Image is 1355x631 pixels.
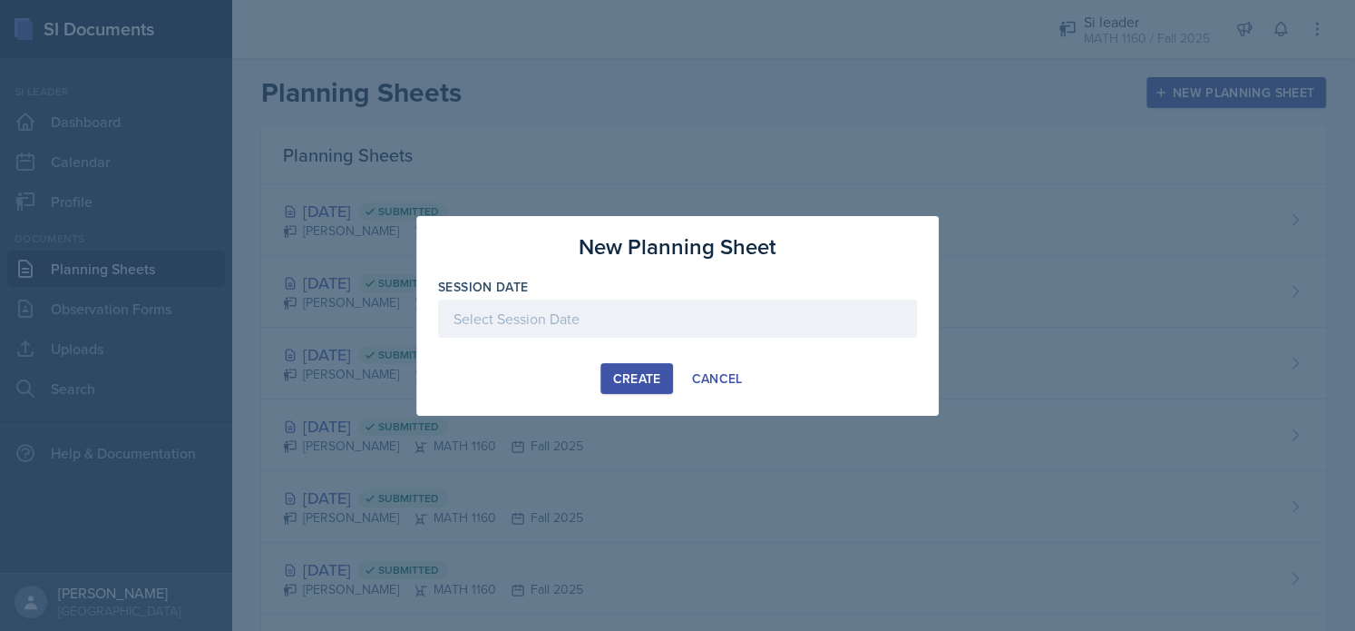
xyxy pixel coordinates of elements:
[600,363,672,394] button: Create
[612,371,660,386] div: Create
[680,363,755,394] button: Cancel
[438,278,528,296] label: Session Date
[579,231,776,263] h3: New Planning Sheet
[692,371,743,386] div: Cancel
